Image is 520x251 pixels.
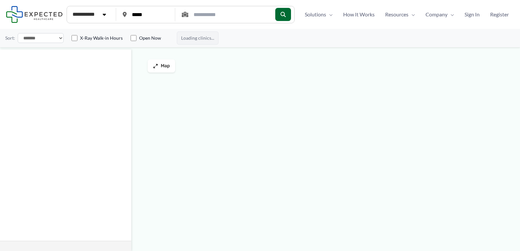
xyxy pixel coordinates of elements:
[80,35,123,41] label: X-Ray Walk-in Hours
[5,34,15,42] label: Sort:
[338,10,380,19] a: How It Works
[380,10,420,19] a: ResourcesMenu Toggle
[485,10,514,19] a: Register
[343,10,375,19] span: How It Works
[305,10,326,19] span: Solutions
[153,63,158,69] img: Maximize
[447,10,454,19] span: Menu Toggle
[6,6,63,23] img: Expected Healthcare Logo - side, dark font, small
[326,10,333,19] span: Menu Toggle
[426,10,447,19] span: Company
[148,59,175,73] button: Map
[408,10,415,19] span: Menu Toggle
[385,10,408,19] span: Resources
[420,10,459,19] a: CompanyMenu Toggle
[139,35,161,41] label: Open Now
[161,63,170,69] span: Map
[300,10,338,19] a: SolutionsMenu Toggle
[459,10,485,19] a: Sign In
[177,31,218,45] span: Loading clinics...
[490,10,509,19] span: Register
[465,10,480,19] span: Sign In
